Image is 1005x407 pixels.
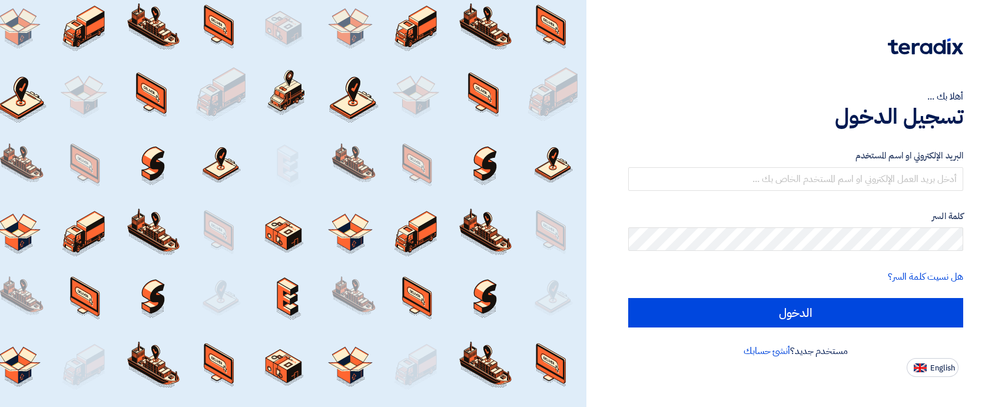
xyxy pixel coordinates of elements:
[888,270,963,284] a: هل نسيت كلمة السر؟
[628,104,963,130] h1: تسجيل الدخول
[888,38,963,55] img: Teradix logo
[628,149,963,163] label: البريد الإلكتروني او اسم المستخدم
[930,364,955,372] span: English
[628,298,963,327] input: الدخول
[914,363,927,372] img: en-US.png
[907,358,958,377] button: English
[628,167,963,191] input: أدخل بريد العمل الإلكتروني او اسم المستخدم الخاص بك ...
[628,344,963,358] div: مستخدم جديد؟
[744,344,790,358] a: أنشئ حسابك
[628,90,963,104] div: أهلا بك ...
[628,210,963,223] label: كلمة السر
